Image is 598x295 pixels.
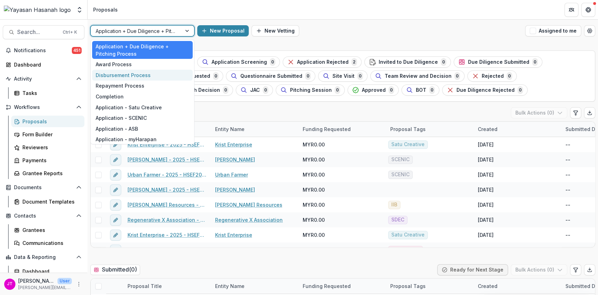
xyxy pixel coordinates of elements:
button: Application Screening0 [197,56,280,68]
div: Grantee Reports [22,170,79,177]
div: Created [474,122,561,137]
button: Ready for Next Stage [437,264,508,275]
a: Proposals [11,116,84,127]
div: [DATE] [478,156,494,163]
div: Application - ASB [92,123,193,134]
span: 0 [507,72,512,80]
button: Export table data [584,107,595,118]
div: -- [565,231,570,239]
button: Invited to Due Diligence0 [364,56,451,68]
h2: Submitted ( 0 ) [90,265,140,275]
span: 0 [517,86,523,94]
a: Tasks [11,87,84,99]
div: -- [565,156,570,163]
span: Team Review and Decision [385,73,452,79]
a: [PERSON_NAME] [PERSON_NAME] BIN CHE [PERSON_NAME] - 2025 - HSEF2025 - myHarapan [128,246,207,254]
span: MYR0.00 [303,231,325,239]
button: Search... [3,25,84,39]
button: Rejected0 [467,70,517,82]
div: [DATE] [478,246,494,254]
div: Created [474,282,502,290]
button: New Proposal [197,25,249,36]
button: JAC0 [236,84,273,96]
div: [DATE] [478,201,494,208]
a: Communications [11,237,84,249]
button: Questionnaire Submitted0 [226,70,315,82]
button: Open Activity [3,73,84,84]
div: [DATE] [478,141,494,148]
div: Dashboard [22,268,79,275]
button: More [75,280,83,288]
button: edit [110,229,121,241]
div: Communications [22,239,79,247]
a: Urban Farmer - 2025 - HSEF2025 - SCENIC [128,171,207,178]
button: edit [110,199,121,211]
div: Document Templates [22,198,79,205]
div: Application - myHarapan [92,134,193,145]
div: Application - SCENIC [92,112,193,123]
a: [PERSON_NAME] Resources - 2025 - HSEF2025 - Iskandar Investment Berhad [128,201,207,208]
button: Application Rejected2 [283,56,362,68]
div: Created [474,279,561,294]
button: edit [110,139,121,150]
div: Dashboard [14,61,79,68]
a: Krist Enterprise - 2025 - HSEF2025 - Satu Creative [128,141,207,148]
button: Pitching Session0 [276,84,345,96]
span: Site Visit [332,73,355,79]
div: Proposal Tags [386,279,474,294]
button: Edit table settings [570,107,581,118]
button: BOT0 [401,84,439,96]
button: Due Diligence Rejected0 [442,84,528,96]
div: -- [565,186,570,193]
span: 0 [429,86,435,94]
span: MYR0.00 [303,171,325,178]
div: -- [565,246,570,254]
span: Due Diligence Rejected [456,87,515,93]
button: edit [110,169,121,180]
button: edit [110,245,121,256]
div: -- [565,171,570,178]
div: Funding Requested [298,282,355,290]
a: [PERSON_NAME] [PERSON_NAME] BIN CHE [PERSON_NAME] [215,246,294,254]
span: 0 [389,86,394,94]
button: Get Help [581,3,595,17]
div: [DATE] [478,216,494,224]
div: [DATE] [478,231,494,239]
div: Reviewers [22,144,79,151]
button: Open Documents [3,182,84,193]
button: Open Workflows [3,102,84,113]
span: MYR0.00 [303,186,325,193]
div: Funding Requested [298,122,386,137]
button: edit [110,214,121,226]
span: Pitching Session [290,87,332,93]
span: 0 [441,58,446,66]
button: Bulk Actions (0) [511,264,567,275]
a: Grantees [11,224,84,236]
span: Data & Reporting [14,254,73,260]
div: Form Builder [22,131,79,138]
button: Team Review and Decision0 [370,70,465,82]
button: Site Visit0 [318,70,367,82]
div: Ctrl + K [61,28,78,36]
a: Grantee Reports [11,167,84,179]
span: BOT [416,87,426,93]
span: 0 [335,86,340,94]
a: Reviewers [11,142,84,153]
a: Krist Enterprise [215,141,252,148]
button: Partners [564,3,578,17]
span: 0 [213,72,219,80]
a: Document Templates [11,196,84,207]
span: Contacts [14,213,73,219]
a: Regenerative X Association [215,216,283,224]
span: 0 [357,72,363,80]
span: Rejected [482,73,504,79]
div: Created [474,125,502,133]
a: Payments [11,155,84,166]
div: -- [565,141,570,148]
a: [PERSON_NAME] - 2025 - HSEF2025 - SCENIC [128,156,207,163]
span: MYR0.00 [303,156,325,163]
span: MYR0.00 [303,141,325,148]
a: Dashboard [3,59,84,70]
button: edit [110,184,121,195]
button: Open Data & Reporting [3,252,84,263]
